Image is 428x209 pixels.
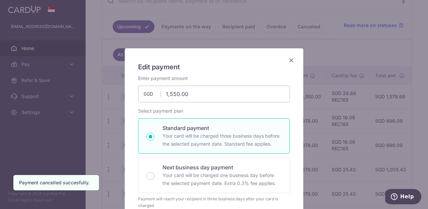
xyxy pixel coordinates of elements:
p: Next business day payment [163,163,282,171]
span: SGD [143,91,161,97]
div: Payment cancelled succesfully. [19,179,93,186]
label: Select payment plan [138,108,183,114]
p: Your card will be charged one business day before the selected payment date. Extra 0.3% fee applies. [163,171,282,187]
label: Enter payment amount [138,75,188,82]
p: Your card will be charged three business days before the selected payment date. Standard fee appl... [163,132,282,148]
p: Standard payment [163,124,282,132]
input: 0.00 [138,86,290,102]
h5: Edit payment [138,62,290,72]
iframe: Opens a widget where you can find more information [385,189,421,206]
button: Close [287,56,295,64]
div: Payment will reach your recipient in three business days after your card is charged. [138,196,290,209]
